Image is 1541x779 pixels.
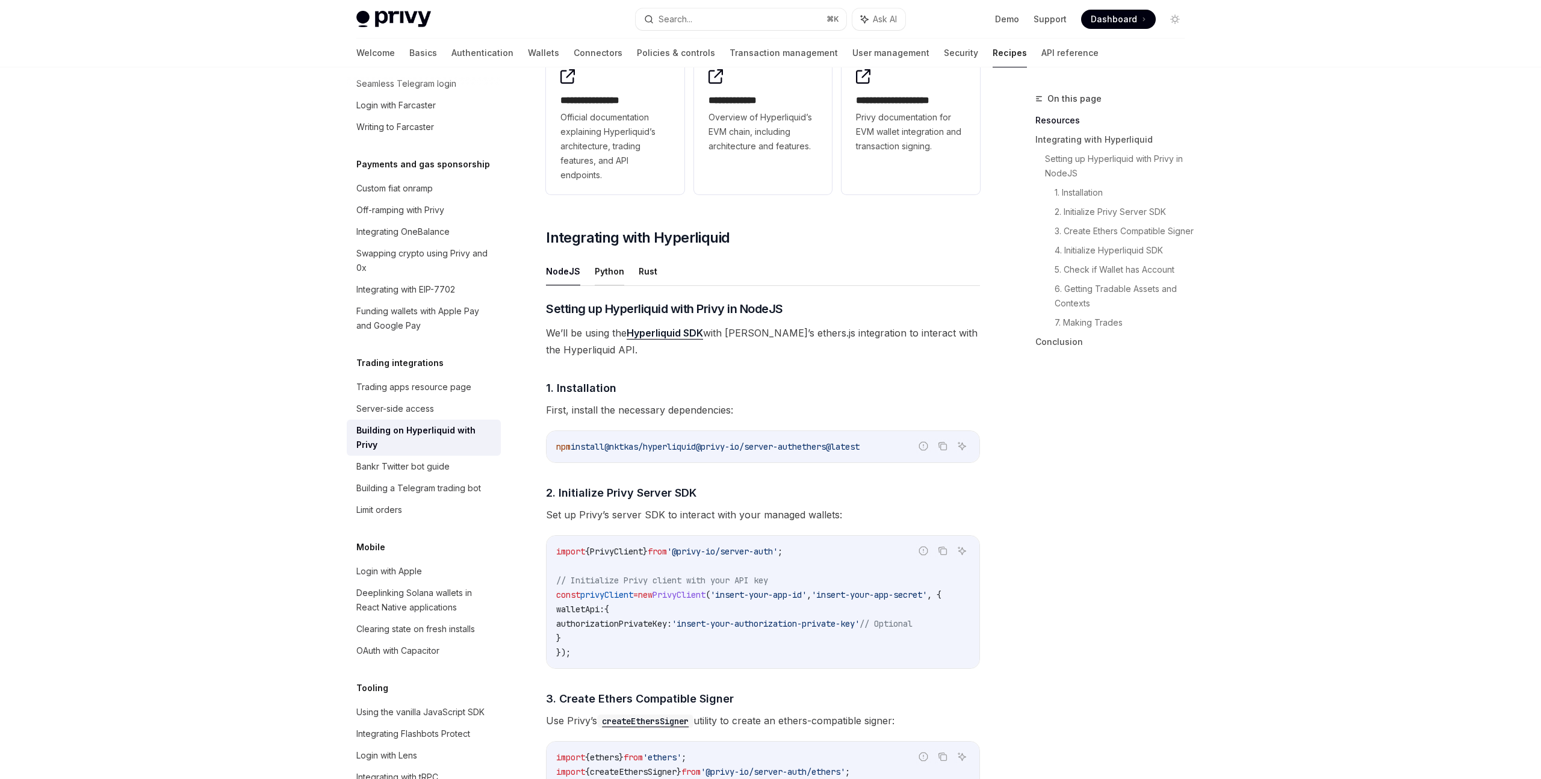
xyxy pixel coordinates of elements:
[556,604,604,615] span: walletApi:
[571,441,604,452] span: install
[638,589,653,600] span: new
[1035,130,1194,149] a: Integrating with Hyperliquid
[1055,222,1194,241] a: 3. Create Ethers Compatible Signer
[356,157,490,172] h5: Payments and gas sponsorship
[356,564,422,579] div: Login with Apple
[347,398,501,420] a: Server-side access
[356,203,444,217] div: Off-ramping with Privy
[356,503,402,517] div: Limit orders
[556,752,585,763] span: import
[356,98,436,113] div: Login with Farcaster
[856,110,966,154] span: Privy documentation for EVM wallet integration and transaction signing.
[347,300,501,337] a: Funding wallets with Apple Pay and Google Pay
[778,546,783,557] span: ;
[604,604,609,615] span: {
[347,701,501,723] a: Using the vanilla JavaScript SDK
[852,8,905,30] button: Ask AI
[556,546,585,557] span: import
[556,633,561,644] span: }
[580,589,633,600] span: privyClient
[852,39,929,67] a: User management
[826,14,839,24] span: ⌘ K
[1035,111,1194,130] a: Resources
[356,356,444,370] h5: Trading integrations
[560,110,670,182] span: Official documentation explaining Hyperliquid’s architecture, trading features, and API endpoints.
[1034,13,1067,25] a: Support
[1055,279,1194,313] a: 6. Getting Tradable Assets and Contexts
[556,589,580,600] span: const
[807,589,811,600] span: ,
[597,715,693,728] code: createEthersSigner
[356,586,494,615] div: Deeplinking Solana wallets in React Native applications
[995,13,1019,25] a: Demo
[347,456,501,477] a: Bankr Twitter bot guide
[356,225,450,239] div: Integrating OneBalance
[356,39,395,67] a: Welcome
[556,618,672,629] span: authorizationPrivateKey:
[1055,202,1194,222] a: 2. Initialize Privy Server SDK
[590,766,677,777] span: createEthersSigner
[597,715,693,727] a: createEthersSigner
[1055,241,1194,260] a: 4. Initialize Hyperliquid SDK
[845,766,850,777] span: ;
[546,506,980,523] span: Set up Privy’s server SDK to interact with your managed wallets:
[356,481,481,495] div: Building a Telegram trading bot
[1091,13,1137,25] span: Dashboard
[546,485,696,501] span: 2. Initialize Privy Server SDK
[1035,332,1194,352] a: Conclusion
[347,477,501,499] a: Building a Telegram trading bot
[356,246,494,275] div: Swapping crypto using Privy and 0x
[546,300,783,317] span: Setting up Hyperliquid with Privy in NodeJS
[356,181,433,196] div: Custom fiat onramp
[1081,10,1156,29] a: Dashboard
[705,589,710,600] span: (
[347,376,501,398] a: Trading apps resource page
[546,228,730,247] span: Integrating with Hyperliquid
[356,681,388,695] h5: Tooling
[546,380,616,396] span: 1. Installation
[916,438,931,454] button: Report incorrect code
[624,752,643,763] span: from
[347,420,501,456] a: Building on Hyperliquid with Privy
[347,199,501,221] a: Off-ramping with Privy
[1055,183,1194,202] a: 1. Installation
[356,622,475,636] div: Clearing state on fresh installs
[944,39,978,67] a: Security
[546,257,580,285] button: NodeJS
[954,543,970,559] button: Ask AI
[643,546,648,557] span: }
[356,540,385,554] h5: Mobile
[954,749,970,765] button: Ask AI
[636,8,846,30] button: Search...⌘K
[672,618,860,629] span: 'insert-your-authorization-private-key'
[590,752,619,763] span: ethers
[546,712,980,729] span: Use Privy’s utility to create an ethers-compatible signer:
[935,438,950,454] button: Copy the contents from the code block
[347,178,501,199] a: Custom fiat onramp
[585,766,590,777] span: {
[356,423,494,452] div: Building on Hyperliquid with Privy
[1055,260,1194,279] a: 5. Check if Wallet has Account
[681,766,701,777] span: from
[347,279,501,300] a: Integrating with EIP-7702
[356,304,494,333] div: Funding wallets with Apple Pay and Google Pay
[556,441,571,452] span: npm
[627,327,703,340] a: Hyperliquid SDK
[347,745,501,766] a: Login with Lens
[653,589,705,600] span: PrivyClient
[619,752,624,763] span: }
[356,727,470,741] div: Integrating Flashbots Protect
[916,543,931,559] button: Report incorrect code
[347,582,501,618] a: Deeplinking Solana wallets in React Native applications
[842,57,980,194] a: **** **** **** *****Privy documentation for EVM wallet integration and transaction signing.
[356,380,471,394] div: Trading apps resource page
[694,57,833,194] a: **** **** ***Overview of Hyperliquid’s EVM chain, including architecture and features.
[556,766,585,777] span: import
[701,766,845,777] span: '@privy-io/server-auth/ethers'
[356,748,417,763] div: Login with Lens
[916,749,931,765] button: Report incorrect code
[528,39,559,67] a: Wallets
[873,13,897,25] span: Ask AI
[935,543,950,559] button: Copy the contents from the code block
[356,282,455,297] div: Integrating with EIP-7702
